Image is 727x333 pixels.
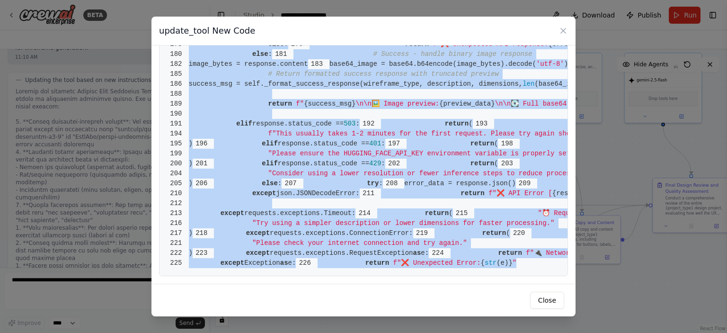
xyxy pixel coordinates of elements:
span: len [523,80,534,88]
span: elif [262,160,278,167]
span: 219 [413,228,435,238]
span: 203 [498,159,520,169]
span: as [413,249,421,257]
span: # Return formatted success response with truncated preview [268,70,499,78]
span: {preview_data} [439,100,495,108]
span: 191 [167,119,189,129]
span: "Please check your internet connection and try again." [252,239,467,247]
span: requests.exceptions.Timeout: [244,209,355,217]
span: 205 [167,179,189,189]
span: except [246,229,270,237]
span: e: [288,259,296,267]
span: 215 [453,208,475,218]
span: 201 [193,159,214,169]
span: 211 [360,189,381,198]
span: : [355,120,359,127]
span: 195 [167,139,189,149]
span: ) [564,60,568,68]
span: 206 [193,179,214,189]
span: else [262,180,278,187]
span: 207 [282,179,303,189]
span: {success_msg} [304,100,355,108]
span: 190 [167,109,189,119]
span: except [252,189,276,197]
span: ( [449,209,452,217]
span: response.status_code == [278,160,369,167]
span: return [470,160,494,167]
span: 217 [167,228,189,238]
span: response.status_code == [278,140,369,147]
span: 189 [167,99,189,109]
span: f"❌ Unexpected Error: [393,259,481,267]
span: 210 [167,189,189,198]
span: elif [236,120,252,127]
span: return [445,120,469,127]
span: 224 [429,248,451,258]
span: 221 [167,238,189,248]
span: return [498,249,522,257]
span: return [482,229,506,237]
span: ) [167,160,193,167]
span: 223 [193,248,214,258]
span: 218 [193,228,214,238]
span: \n\n💽 Full base64 data available (length: [495,100,662,108]
span: 226 [296,258,318,268]
span: { [481,259,485,267]
span: 216 [167,218,189,228]
span: ( [494,160,498,167]
span: ( [469,120,472,127]
span: ( [506,229,510,237]
span: 214 [355,208,377,218]
span: {response.status_code} [552,189,640,197]
span: except [221,209,244,217]
span: "Consider using a lower resolution or fewer inference steps to reduce processing time." [268,170,614,177]
span: as [280,259,288,267]
span: ) [167,229,193,237]
span: 212 [167,198,189,208]
span: requests.exceptions.ConnectionError: [270,229,413,237]
span: ) [167,249,193,257]
span: 180 [167,49,189,59]
h3: update_tool New Code [159,24,255,37]
span: 209 [516,179,538,189]
span: 196 [193,139,214,149]
span: 503 [344,120,355,127]
span: 197 [385,139,407,149]
span: str [485,259,496,267]
span: return [470,140,494,147]
span: base64_image = base64.b64encode(image_bytes).decode( [329,60,536,68]
span: return [365,259,389,267]
span: 185 [167,69,189,79]
span: 225 [167,258,189,268]
span: : [278,180,282,187]
span: "Try using a simpler description or lower dimensions for faster processing." [252,219,555,227]
span: f"This usually takes 1-2 minutes for the first request. Please try again shortly." [268,130,594,137]
span: : [381,160,385,167]
span: image_bytes = response.content [167,60,308,68]
span: error_data = response.json() [383,180,516,187]
span: 429 [369,160,381,167]
span: 401 [369,140,381,147]
span: response.status_code == [252,120,344,127]
span: \n\n🖼️ Image preview: [355,100,439,108]
span: : [268,50,272,58]
span: 202 [385,159,407,169]
span: : [381,140,385,147]
span: elif [262,140,278,147]
span: f" [296,100,304,108]
span: 222 [167,248,189,258]
span: 200 [167,159,189,169]
span: # Success - handle binary image response [373,50,532,58]
span: ( [494,140,498,147]
span: 186 [167,79,189,89]
span: return [268,100,292,108]
span: success_msg = self._format_success_response(wireframe_type, description, dimensions, [189,80,523,88]
button: Close [530,292,564,309]
span: requests.exceptions.RequestException [270,249,413,257]
span: except [221,259,244,267]
span: (base64_image)) [534,80,594,88]
span: 188 [167,89,189,99]
span: 192 [360,119,381,129]
span: 181 [272,49,294,59]
span: 193 [473,119,495,129]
